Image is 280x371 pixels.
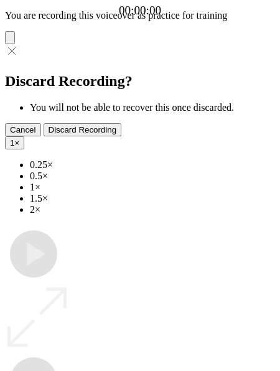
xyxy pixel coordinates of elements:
li: 2× [30,204,275,215]
button: Discard Recording [44,123,122,136]
li: 1× [30,182,275,193]
li: 0.5× [30,171,275,182]
button: Cancel [5,123,41,136]
a: 00:00:00 [119,4,161,17]
span: 1 [10,138,14,148]
li: 1.5× [30,193,275,204]
p: You are recording this voiceover as practice for training [5,10,275,21]
li: You will not be able to recover this once discarded. [30,102,275,113]
li: 0.25× [30,159,275,171]
button: 1× [5,136,24,149]
h2: Discard Recording? [5,73,275,90]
